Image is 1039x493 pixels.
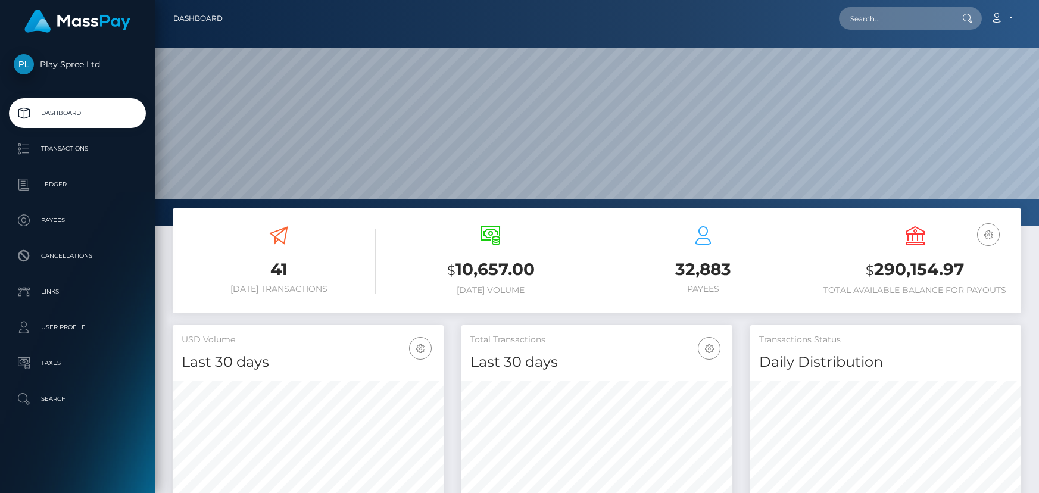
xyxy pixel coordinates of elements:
[14,247,141,265] p: Cancellations
[9,170,146,199] a: Ledger
[14,140,141,158] p: Transactions
[14,104,141,122] p: Dashboard
[394,258,588,282] h3: 10,657.00
[14,354,141,372] p: Taxes
[818,285,1012,295] h6: Total Available Balance for Payouts
[182,334,435,346] h5: USD Volume
[606,258,800,281] h3: 32,883
[14,54,34,74] img: Play Spree Ltd
[14,390,141,408] p: Search
[9,134,146,164] a: Transactions
[9,277,146,307] a: Links
[9,205,146,235] a: Payees
[470,334,723,346] h5: Total Transactions
[9,348,146,378] a: Taxes
[9,241,146,271] a: Cancellations
[14,211,141,229] p: Payees
[394,285,588,295] h6: [DATE] Volume
[606,284,800,294] h6: Payees
[24,10,130,33] img: MassPay Logo
[759,352,1012,373] h4: Daily Distribution
[14,176,141,194] p: Ledger
[182,352,435,373] h4: Last 30 days
[14,283,141,301] p: Links
[839,7,951,30] input: Search...
[447,262,455,279] small: $
[14,319,141,336] p: User Profile
[818,258,1012,282] h3: 290,154.97
[9,59,146,70] span: Play Spree Ltd
[759,334,1012,346] h5: Transactions Status
[9,384,146,414] a: Search
[470,352,723,373] h4: Last 30 days
[9,98,146,128] a: Dashboard
[866,262,874,279] small: $
[173,6,223,31] a: Dashboard
[9,313,146,342] a: User Profile
[182,284,376,294] h6: [DATE] Transactions
[182,258,376,281] h3: 41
